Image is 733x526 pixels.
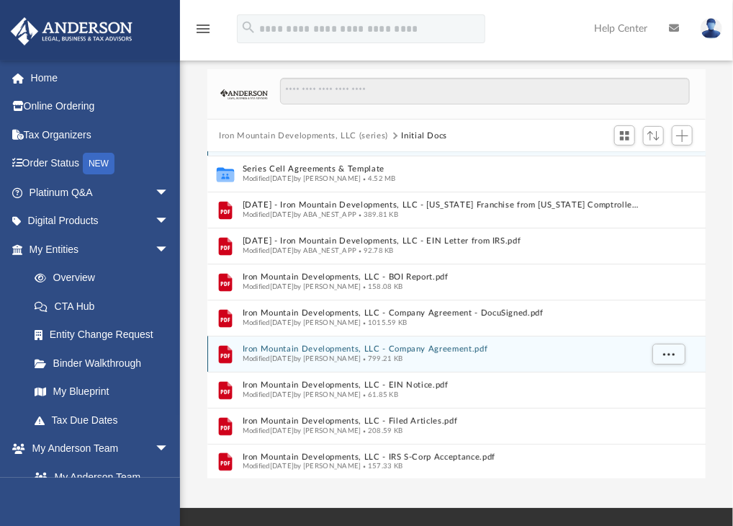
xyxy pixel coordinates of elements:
[20,406,191,434] a: Tax Due Dates
[20,349,191,378] a: Binder Walkthrough
[361,283,403,290] span: 158.08 KB
[10,434,184,463] a: My Anderson Teamarrow_drop_down
[240,19,256,35] i: search
[10,178,191,207] a: Platinum Q&Aarrow_drop_down
[243,237,641,246] button: [DATE] - Iron Mountain Developments, LLC - EIN Letter from IRS.pdf
[219,130,388,143] button: Iron Mountain Developments, LLC (series)
[10,92,191,121] a: Online Ordering
[243,345,641,355] button: Iron Mountain Developments, LLC - Company Agreement.pdf
[243,309,641,318] button: Iron Mountain Developments, LLC - Company Agreement - DocuSigned.pdf
[361,391,399,398] span: 61.85 KB
[20,378,184,406] a: My Blueprint
[6,17,137,45] img: Anderson Advisors Platinum Portal
[243,453,641,462] button: Iron Mountain Developments, LLC - IRS S-Corp Acceptance.pdf
[643,126,665,146] button: Sort
[361,355,403,362] span: 799.21 KB
[243,165,641,174] button: Series Cell Agreements & Template
[10,149,191,179] a: Order StatusNEW
[243,273,641,282] button: Iron Mountain Developments, LLC - BOI Report.pdf
[10,120,191,149] a: Tax Organizers
[243,355,361,362] span: Modified [DATE] by [PERSON_NAME]
[243,201,641,210] button: [DATE] - Iron Mountain Developments, LLC - [US_STATE] Franchise from [US_STATE] Comptroller.pdf
[361,427,403,434] span: 208.59 KB
[701,18,722,39] img: User Pic
[207,152,706,479] div: grid
[614,125,636,146] button: Switch to Grid View
[672,125,693,146] button: Add
[361,463,403,470] span: 157.33 KB
[194,27,212,37] a: menu
[243,381,641,391] button: Iron Mountain Developments, LLC - EIN Notice.pdf
[652,344,685,365] button: More options
[243,417,641,427] button: Iron Mountain Developments, LLC - Filed Articles.pdf
[243,247,357,254] span: Modified [DATE] by ABA_NEST_APP
[402,130,448,143] button: Initial Docs
[83,153,114,174] div: NEW
[280,78,690,105] input: Search files and folders
[357,211,399,218] span: 389.81 KB
[10,207,191,236] a: Digital Productsarrow_drop_down
[20,292,191,321] a: CTA Hub
[361,319,408,326] span: 1015.59 KB
[10,235,191,264] a: My Entitiesarrow_drop_down
[155,434,184,464] span: arrow_drop_down
[361,175,396,182] span: 4.52 MB
[243,283,361,290] span: Modified [DATE] by [PERSON_NAME]
[20,463,176,491] a: My Anderson Team
[243,175,361,182] span: Modified [DATE] by [PERSON_NAME]
[357,247,395,254] span: 92.78 KB
[243,427,361,434] span: Modified [DATE] by [PERSON_NAME]
[243,391,361,398] span: Modified [DATE] by [PERSON_NAME]
[194,20,212,37] i: menu
[155,235,184,264] span: arrow_drop_down
[243,463,361,470] span: Modified [DATE] by [PERSON_NAME]
[20,321,191,349] a: Entity Change Request
[155,207,184,236] span: arrow_drop_down
[243,319,361,326] span: Modified [DATE] by [PERSON_NAME]
[243,211,357,218] span: Modified [DATE] by ABA_NEST_APP
[155,178,184,208] span: arrow_drop_down
[10,63,191,92] a: Home
[20,264,191,293] a: Overview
